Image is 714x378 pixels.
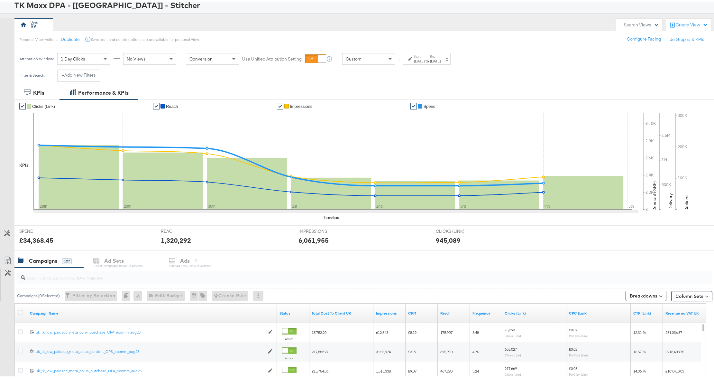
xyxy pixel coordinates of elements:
span: 4.76 [472,348,479,353]
a: uk_tk_low_paidsoc_meta_aplus_content_CPS_ecomm_aug25 [36,347,264,353]
span: £3.97 [408,348,416,353]
label: Active [282,354,297,359]
a: uk_tk_low_paidsoc_meta_aplus_purchase_CPA_ecomm_aug25 [36,367,264,372]
div: 127 [62,257,72,262]
sub: Per Click (Link) [569,332,588,336]
a: uk_tk_low_paidsoc_meta_conv_purchase_CPA_ecomm_aug25 [36,328,264,334]
div: £34,368.45 [19,234,53,243]
div: Save, edit and delete options are unavailable for personal view. [91,35,199,41]
div: Timeline [323,213,340,219]
a: The number of clicks received on a link in your ad divided by the number of impressions. [633,309,660,314]
span: 16.57 % [633,348,646,353]
a: The average number of times your ad was served to each person. [472,309,499,314]
span: 467,290 [440,367,453,372]
span: £17,882.27 [312,348,328,353]
a: ✔ [19,101,26,108]
div: Personal View Actions: [19,35,58,41]
sub: Clicks (Link) [505,371,521,375]
span: CLICKS (LINK) [436,227,484,233]
span: 825,910 [440,348,453,353]
span: Clicks (Link) [32,102,55,107]
button: Column Sets [671,289,712,300]
div: 1,320,292 [161,234,191,243]
div: RV [31,22,37,28]
label: Start: [414,53,425,57]
sub: Per Click (Link) [569,352,588,355]
span: £0.06 [569,364,577,369]
sub: Per Click (Link) [569,371,588,375]
span: £51,336.87 [665,328,682,333]
span: 1 Day Clicks [61,54,85,60]
a: The number of clicks on links appearing on your ad or Page that direct people to your sites off F... [505,309,564,314]
span: Custom [346,54,362,60]
div: Filter & Search: [19,71,45,76]
span: 612,643 [376,328,388,333]
span: Reach [166,102,178,107]
button: +Add New Filters [57,68,100,80]
input: Search Campaigns by Name, ID or Objective [25,267,648,280]
span: £8.19 [408,328,416,333]
a: Total Cost To Client [312,309,371,314]
span: Impressions [290,102,312,107]
div: Performance & KPIs [78,88,129,95]
sub: Clicks (Link) [505,332,521,336]
span: £9.07 [408,367,416,372]
div: [DATE] [414,57,425,62]
button: Configure Pacing [622,32,665,43]
span: 12.31 % [633,328,646,333]
a: The number of times your ad was served. On mobile apps an ad is counted as served the first time ... [376,309,403,314]
span: Conversion [189,54,213,60]
button: Duplicate [61,35,80,41]
span: £218,408.75 [665,348,684,353]
div: KPIs [33,88,44,95]
a: ✔ [153,101,160,108]
text: Actions [684,193,690,208]
div: 945,089 [436,234,461,243]
div: Create View [676,20,708,27]
span: 3,933,974 [376,348,391,353]
label: Active [282,374,297,378]
span: 3.48 [472,328,479,333]
a: Your campaign name. [30,309,274,314]
span: REACH [161,227,209,233]
span: £0.07 [569,326,577,331]
a: Shows the current state of your Ad Campaign. [279,309,307,314]
div: Search Views [624,20,659,26]
span: Spend [423,102,435,107]
a: The average cost for each link click you've received from your ad. [569,309,628,314]
span: 3.24 [472,367,479,372]
span: £5,752.20 [312,328,326,333]
label: Active [282,335,297,339]
span: ↑ [396,57,402,60]
strong: to [425,57,430,62]
span: IMPRESSIONS [298,227,347,233]
div: Campaigns ( 0 Selected) [17,291,60,297]
a: ✔ [410,101,417,108]
span: 1,515,338 [376,367,391,372]
div: [DATE] [430,57,441,62]
span: 175,907 [440,328,453,333]
span: 14.36 % [633,367,646,372]
span: No Views [127,54,146,60]
div: KPIs [19,161,29,167]
text: Delivery [668,192,673,208]
span: 75,393 [505,326,515,331]
text: Amount (GBP) [652,180,657,208]
span: SPEND [19,227,68,233]
span: £0.02 [569,345,577,350]
strong: + [62,71,64,77]
span: 217,669 [505,364,517,369]
div: 0 [122,289,133,299]
span: £15,754.86 [312,367,328,372]
a: The number of people your ad was served to. [440,309,467,314]
span: 652,027 [505,345,517,350]
div: Campaigns [29,256,57,263]
label: End: [430,53,441,57]
label: Use Unified Attribution Setting: [242,54,303,61]
sub: Clicks (Link) [505,352,521,355]
div: Attribution Window: [19,55,54,60]
span: £107,410.03 [665,367,684,372]
div: 6,061,955 [298,234,329,243]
